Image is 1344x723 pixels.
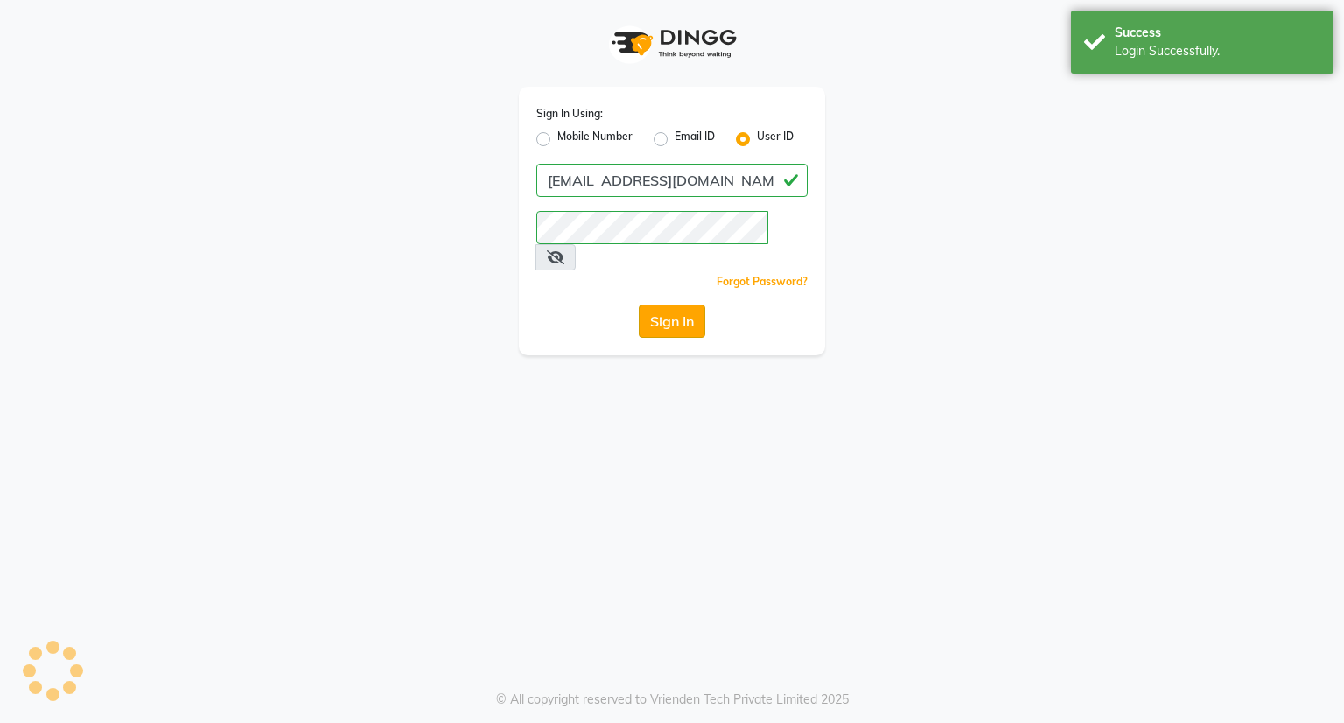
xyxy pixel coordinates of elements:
div: Login Successfully. [1115,42,1320,60]
img: logo1.svg [602,18,742,69]
div: Success [1115,24,1320,42]
input: Username [536,164,808,197]
label: Mobile Number [557,129,633,150]
input: Username [536,211,768,244]
a: Forgot Password? [717,275,808,288]
button: Sign In [639,305,705,338]
label: User ID [757,129,794,150]
label: Sign In Using: [536,106,603,122]
label: Email ID [675,129,715,150]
